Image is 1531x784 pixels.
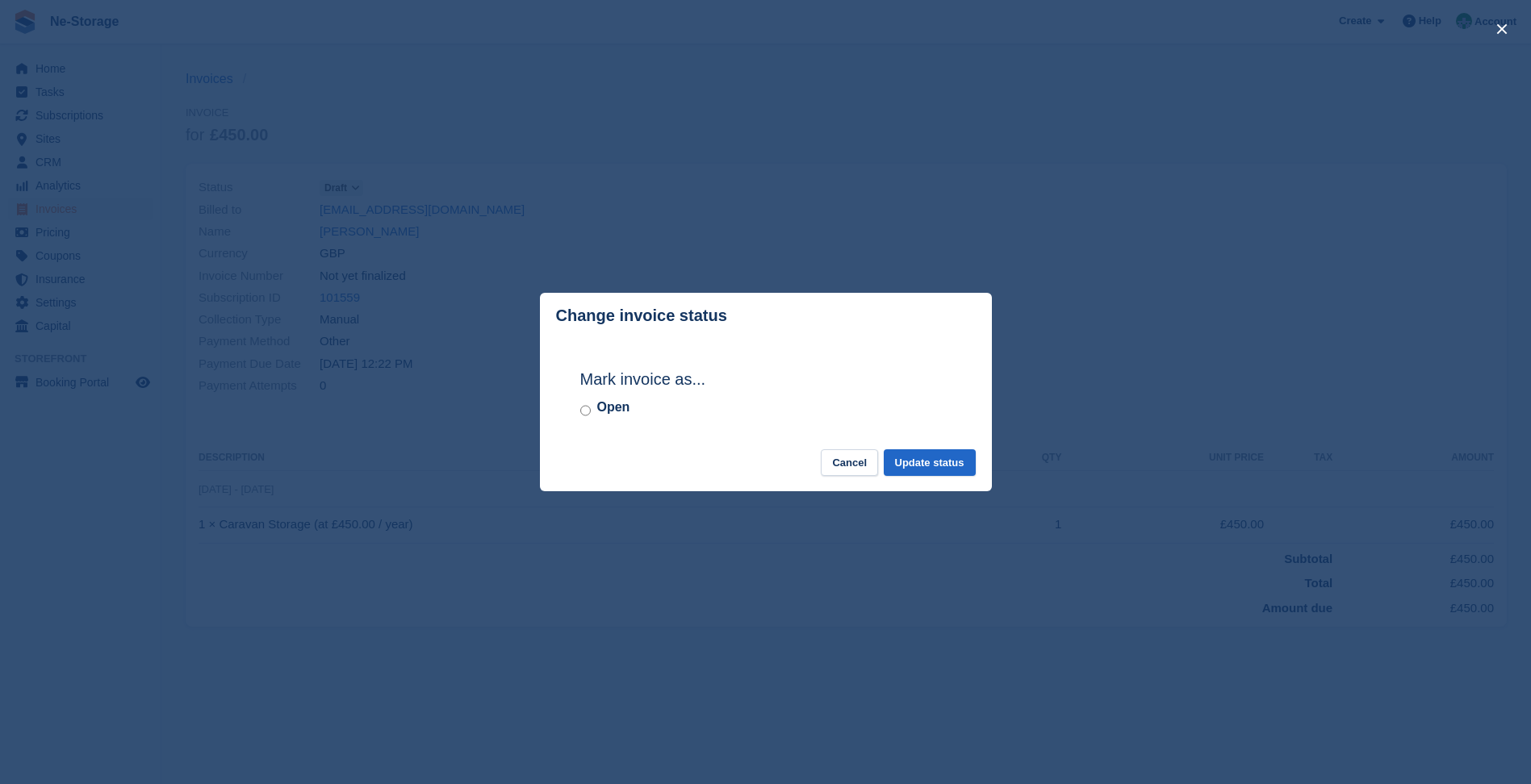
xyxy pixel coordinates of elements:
[580,367,952,391] h2: Mark invoice as...
[884,449,976,476] button: Update status
[597,398,630,417] label: Open
[821,449,878,476] button: Cancel
[556,307,727,325] p: Change invoice status
[1489,16,1515,42] button: close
